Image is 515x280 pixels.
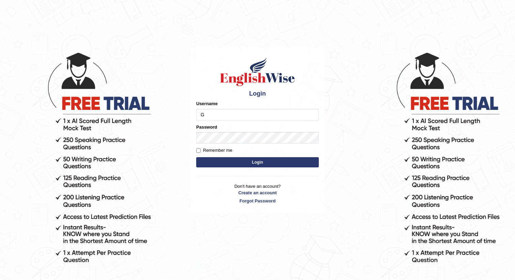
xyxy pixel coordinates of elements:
label: Remember me [196,147,232,154]
img: Logo of English Wise sign in for intelligent practice with AI [219,56,296,87]
input: Remember me [196,148,201,153]
label: Password [196,124,217,130]
label: Username [196,100,218,107]
p: Don't have an account? [196,183,319,204]
h4: Login [196,90,319,97]
button: Login [196,157,319,167]
a: Create an account [196,190,319,196]
a: Forgot Password [196,198,319,204]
